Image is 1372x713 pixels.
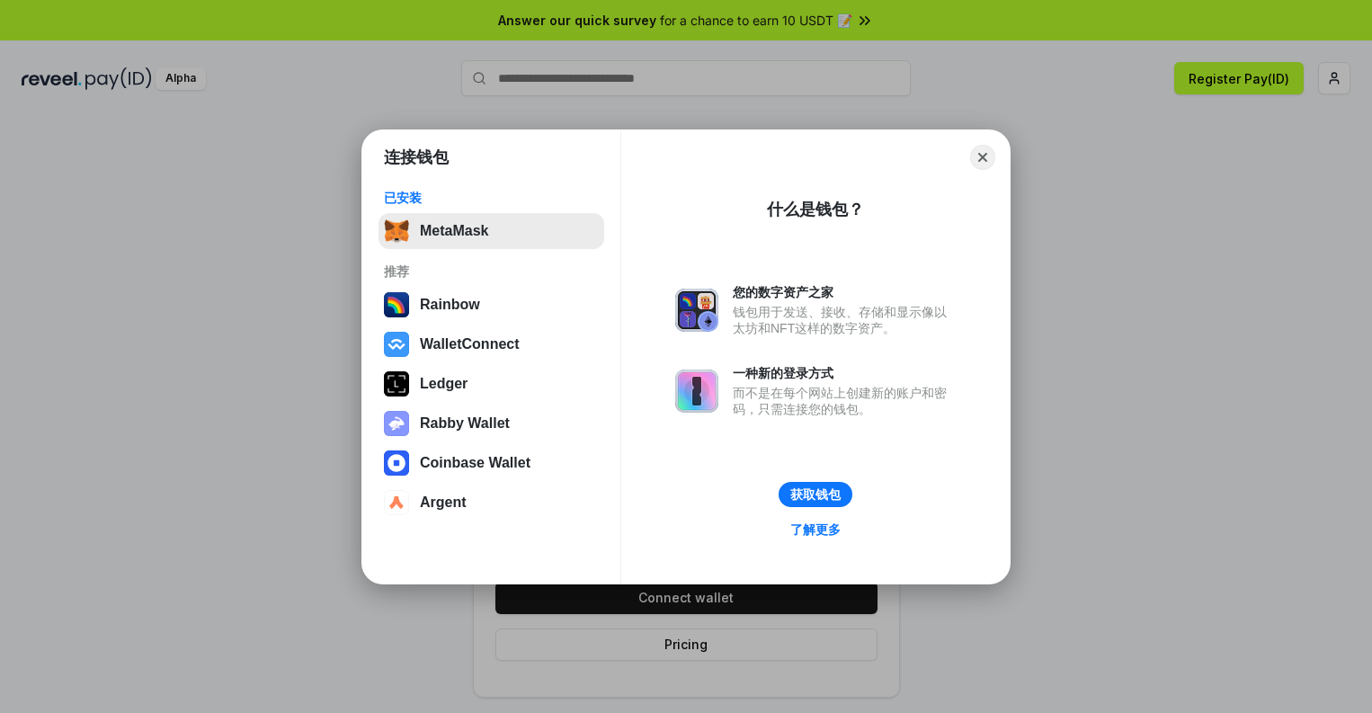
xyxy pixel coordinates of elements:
div: 钱包用于发送、接收、存储和显示像以太坊和NFT这样的数字资产。 [733,304,956,336]
div: 而不是在每个网站上创建新的账户和密码，只需连接您的钱包。 [733,385,956,417]
div: 获取钱包 [790,486,841,503]
img: svg+xml,%3Csvg%20width%3D%2228%22%20height%3D%2228%22%20viewBox%3D%220%200%2028%2028%22%20fill%3D... [384,450,409,476]
div: Coinbase Wallet [420,455,530,471]
img: svg+xml,%3Csvg%20fill%3D%22none%22%20height%3D%2233%22%20viewBox%3D%220%200%2035%2033%22%20width%... [384,218,409,244]
div: 推荐 [384,263,599,280]
button: Close [970,145,995,170]
div: Argent [420,495,467,511]
div: 什么是钱包？ [767,199,864,220]
div: 已安装 [384,190,599,206]
img: svg+xml,%3Csvg%20xmlns%3D%22http%3A%2F%2Fwww.w3.org%2F2000%2Fsvg%22%20fill%3D%22none%22%20viewBox... [675,289,718,332]
img: svg+xml,%3Csvg%20xmlns%3D%22http%3A%2F%2Fwww.w3.org%2F2000%2Fsvg%22%20fill%3D%22none%22%20viewBox... [675,370,718,413]
div: 您的数字资产之家 [733,284,956,300]
div: MetaMask [420,223,488,239]
img: svg+xml,%3Csvg%20width%3D%2228%22%20height%3D%2228%22%20viewBox%3D%220%200%2028%2028%22%20fill%3D... [384,490,409,515]
div: WalletConnect [420,336,520,352]
button: Ledger [379,366,604,402]
button: 获取钱包 [779,482,852,507]
button: Rainbow [379,287,604,323]
button: Argent [379,485,604,521]
button: Coinbase Wallet [379,445,604,481]
img: svg+xml,%3Csvg%20width%3D%22120%22%20height%3D%22120%22%20viewBox%3D%220%200%20120%20120%22%20fil... [384,292,409,317]
div: Ledger [420,376,468,392]
div: Rabby Wallet [420,415,510,432]
button: WalletConnect [379,326,604,362]
button: Rabby Wallet [379,406,604,441]
img: svg+xml,%3Csvg%20width%3D%2228%22%20height%3D%2228%22%20viewBox%3D%220%200%2028%2028%22%20fill%3D... [384,332,409,357]
img: svg+xml,%3Csvg%20xmlns%3D%22http%3A%2F%2Fwww.w3.org%2F2000%2Fsvg%22%20width%3D%2228%22%20height%3... [384,371,409,397]
img: svg+xml,%3Csvg%20xmlns%3D%22http%3A%2F%2Fwww.w3.org%2F2000%2Fsvg%22%20fill%3D%22none%22%20viewBox... [384,411,409,436]
div: Rainbow [420,297,480,313]
a: 了解更多 [780,518,851,541]
h1: 连接钱包 [384,147,449,168]
button: MetaMask [379,213,604,249]
div: 一种新的登录方式 [733,365,956,381]
div: 了解更多 [790,521,841,538]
